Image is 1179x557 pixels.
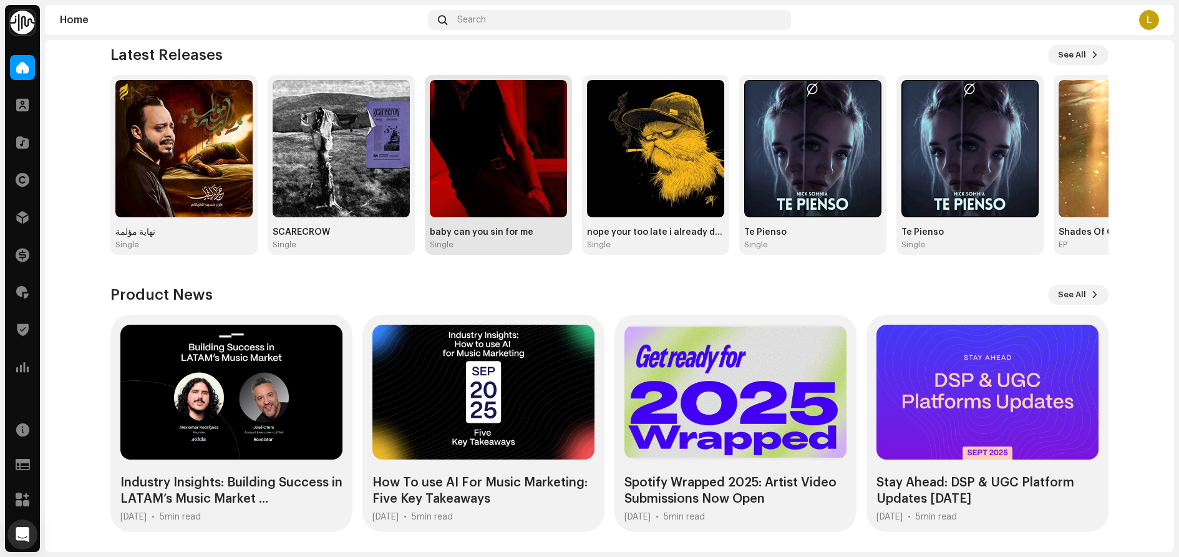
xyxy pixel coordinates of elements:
[115,240,139,250] div: Single
[404,512,407,522] div: •
[1058,42,1086,67] span: See All
[273,227,410,237] div: SCARECROW
[273,240,296,250] div: Single
[120,475,342,507] div: Industry Insights: Building Success in LATAM’s Music Market ...
[921,513,957,521] span: min read
[876,512,903,522] div: [DATE]
[1048,285,1109,305] button: See All
[916,512,957,522] div: 5
[412,512,453,522] div: 5
[1139,10,1159,30] div: L
[1059,240,1067,250] div: EP
[457,15,486,25] span: Search
[430,240,454,250] div: Single
[115,80,253,217] img: 9c402fdd-2caf-40b9-a40f-a2de18ca11bd
[624,512,651,522] div: [DATE]
[372,512,399,522] div: [DATE]
[908,512,911,522] div: •
[165,513,201,521] span: min read
[430,80,567,217] img: d7aee7de-2114-4705-9d18-058d5a3a78bb
[664,512,705,522] div: 5
[110,285,213,305] h3: Product News
[624,475,847,507] div: Spotify Wrapped 2025: Artist Video Submissions Now Open
[744,80,881,217] img: 4a212639-5fb7-488d-8f41-ab833f66f380
[110,45,223,65] h3: Latest Releases
[656,512,659,522] div: •
[430,227,567,237] div: baby can you sin for me
[1048,45,1109,65] button: See All
[1058,282,1086,307] span: See All
[10,10,35,35] img: 0f74c21f-6d1c-4dbc-9196-dbddad53419e
[901,80,1039,217] img: a03a4077-f668-43c1-852d-87bcf5785a5b
[60,15,423,25] div: Home
[587,227,724,237] div: nope your too late i already died funk
[120,512,147,522] div: [DATE]
[901,227,1039,237] div: Te Pienso
[669,513,705,521] span: min read
[372,475,594,507] div: How To use AI For Music Marketing: Five Key Takeaways
[160,512,201,522] div: 5
[744,240,768,250] div: Single
[273,80,410,217] img: ee8d8416-d893-4684-beb7-5b43a7ce9cfc
[587,240,611,250] div: Single
[901,240,925,250] div: Single
[744,227,881,237] div: Te Pienso
[587,80,724,217] img: b0474ebe-f4d5-478d-85ed-0ac97ac6cce6
[115,227,253,237] div: نهاية مؤلمة
[876,475,1099,507] div: Stay Ahead: DSP & UGC Platform Updates [DATE]
[7,520,37,550] div: Open Intercom Messenger
[152,512,155,522] div: •
[417,513,453,521] span: min read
